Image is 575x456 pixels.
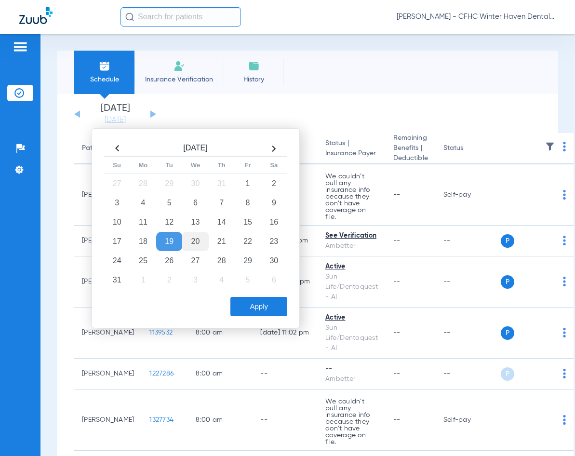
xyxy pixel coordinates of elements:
td: -- [253,359,318,389]
span: [PERSON_NAME] - CFHC Winter Haven Dental [397,12,556,22]
img: group-dot-blue.svg [563,142,566,151]
th: [DATE] [130,141,261,157]
span: -- [393,370,401,377]
span: Insurance Payer [325,148,378,159]
div: Sun Life/Dentaquest - AI [325,272,378,302]
td: 8:00 AM [188,389,253,451]
td: -- [436,256,501,308]
li: [DATE] [86,104,144,125]
td: 8:00 AM [188,308,253,359]
span: P [501,367,514,381]
input: Search for patients [120,7,241,27]
td: [PERSON_NAME] [74,389,142,451]
th: Status | [318,133,386,164]
span: 1139532 [149,329,173,336]
div: Active [325,313,378,323]
span: 1327734 [149,416,174,423]
span: 1227286 [149,370,174,377]
td: 8:00 AM [188,359,253,389]
span: Insurance Verification [142,75,216,84]
p: We couldn’t pull any insurance info because they don’t have coverage on file. [325,398,378,445]
img: Schedule [99,60,110,72]
img: group-dot-blue.svg [563,277,566,286]
div: Patient Name [82,143,134,153]
td: Self-pay [436,164,501,226]
img: group-dot-blue.svg [563,369,566,378]
iframe: Chat Widget [527,410,575,456]
div: -- [325,364,378,374]
img: Manual Insurance Verification [174,60,185,72]
img: group-dot-blue.svg [563,328,566,337]
td: [PERSON_NAME] [74,308,142,359]
a: [DATE] [86,115,144,125]
td: -- [436,359,501,389]
div: Ambetter [325,241,378,251]
td: Self-pay [436,389,501,451]
img: group-dot-blue.svg [563,236,566,245]
img: History [248,60,260,72]
div: See Verification [325,231,378,241]
span: -- [393,191,401,198]
th: Remaining Benefits | [386,133,436,164]
td: [PERSON_NAME] [74,359,142,389]
td: -- [253,389,318,451]
div: Ambetter [325,374,378,384]
td: -- [436,308,501,359]
div: Patient Name [82,143,124,153]
span: -- [393,278,401,285]
th: Status [436,133,501,164]
button: Apply [230,297,287,316]
p: We couldn’t pull any insurance info because they don’t have coverage on file. [325,173,378,220]
img: hamburger-icon [13,41,28,53]
span: -- [393,416,401,423]
div: Active [325,262,378,272]
span: -- [393,329,401,336]
span: P [501,326,514,340]
span: Deductible [393,153,428,163]
span: P [501,234,514,248]
img: Search Icon [125,13,134,21]
span: Schedule [81,75,127,84]
img: Zuub Logo [19,7,53,24]
span: P [501,275,514,289]
img: filter.svg [545,142,555,151]
span: History [231,75,277,84]
img: group-dot-blue.svg [563,190,566,200]
td: -- [436,226,501,256]
div: Sun Life/Dentaquest - AI [325,323,378,353]
td: [DATE] 11:02 PM [253,308,318,359]
span: -- [393,237,401,244]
